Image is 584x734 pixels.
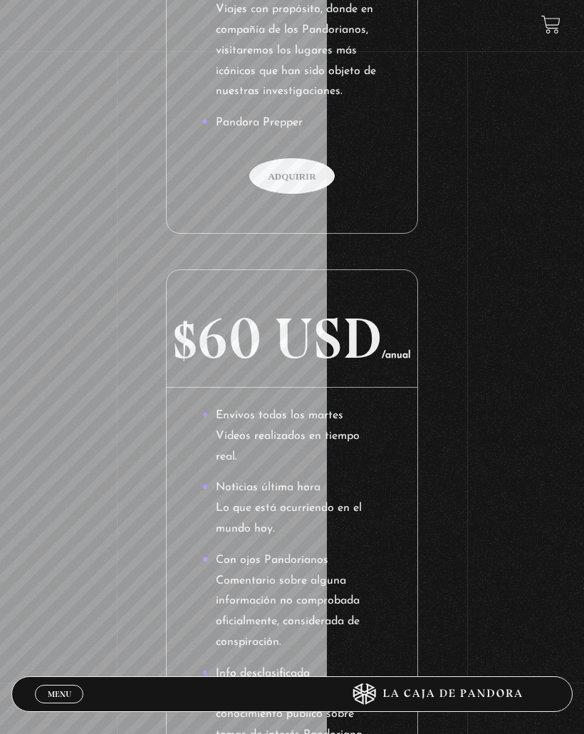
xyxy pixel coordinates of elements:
span: Adquirir [249,158,335,194]
span: /anual [382,350,411,361]
span: Cerrar [43,702,76,712]
a: View your shopping cart [541,15,560,34]
span: Menu [48,690,71,698]
li: Noticias última hora Lo que está ocurriendo en el mundo hoy. [202,477,382,539]
li: Envivos todos los martes Videos realizados en tiempo real. [202,405,382,467]
li: Pandora Prepper [202,113,382,133]
li: Con ojos Pandorianos Comentario sobre alguna información no comprobada oficialmente, considerada ... [202,550,382,653]
p: $60 USD [167,295,417,388]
